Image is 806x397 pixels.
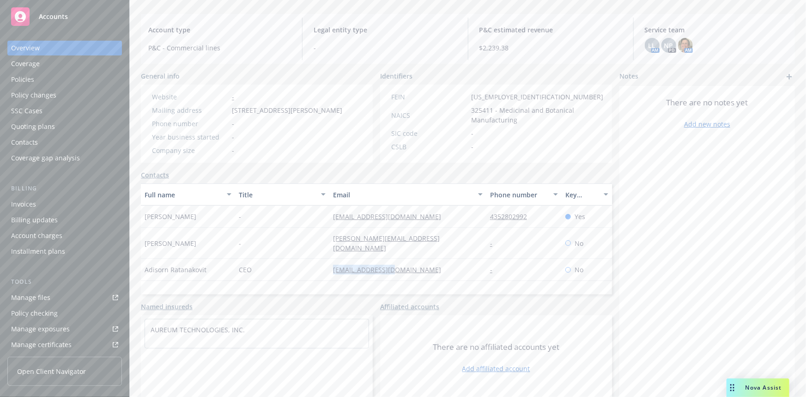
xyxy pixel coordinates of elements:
div: Policy changes [11,88,56,103]
span: CEO [239,265,252,275]
span: Notes [619,71,638,82]
span: There are no notes yet [667,97,748,108]
span: Account type [148,25,291,35]
button: Phone number [486,183,562,206]
a: Add new notes [684,119,730,129]
a: Coverage gap analysis [7,151,122,165]
div: SSC Cases [11,104,42,118]
span: - [471,128,473,138]
span: No [575,238,583,248]
div: Year business started [152,132,228,142]
a: Invoices [7,197,122,212]
button: Key contact [562,183,612,206]
a: AUREUM TECHNOLOGIES, INC. [151,325,245,334]
a: Policy changes [7,88,122,103]
div: Policy checking [11,306,58,321]
div: Website [152,92,228,102]
span: Adisorn Ratanakovit [145,265,206,275]
div: Drag to move [727,379,738,397]
div: CSLB [391,142,467,152]
a: Policies [7,72,122,87]
div: Title [239,190,315,200]
a: Manage files [7,290,122,305]
span: Identifiers [380,71,412,81]
a: [EMAIL_ADDRESS][DOMAIN_NAME] [333,265,448,274]
div: Coverage [11,56,40,71]
span: General info [141,71,180,81]
span: - [471,142,473,152]
span: - [232,146,234,155]
div: Billing updates [11,213,58,227]
span: [US_EMPLOYER_IDENTIFICATION_NUMBER] [471,92,603,102]
span: No [575,265,583,275]
span: 325411 - Medicinal and Botanical Manufacturing [471,105,603,125]
div: Tools [7,277,122,287]
a: Affiliated accounts [380,302,439,311]
a: Quoting plans [7,119,122,134]
div: Full name [145,190,221,200]
span: [PERSON_NAME] [145,238,196,248]
a: Accounts [7,4,122,30]
button: Title [235,183,329,206]
a: 4352802992 [490,212,534,221]
div: NAICS [391,110,467,120]
a: add [784,71,795,82]
div: Manage exposures [11,322,70,336]
a: Installment plans [7,244,122,259]
span: NP [664,41,673,50]
a: [EMAIL_ADDRESS][DOMAIN_NAME] [333,212,448,221]
a: Billing updates [7,213,122,227]
a: [PERSON_NAME][EMAIL_ADDRESS][DOMAIN_NAME] [333,234,440,252]
div: Invoices [11,197,36,212]
button: Nova Assist [727,379,789,397]
div: Overview [11,41,40,55]
span: - [239,238,241,248]
div: Contacts [11,135,38,150]
span: Nova Assist [745,384,782,391]
a: Manage exposures [7,322,122,336]
span: P&C estimated revenue [479,25,622,35]
div: Account charges [11,228,62,243]
a: - [232,92,234,101]
a: Account charges [7,228,122,243]
a: Manage certificates [7,337,122,352]
button: Full name [141,183,235,206]
div: Mailing address [152,105,228,115]
div: SIC code [391,128,467,138]
a: Coverage [7,56,122,71]
span: Accounts [39,13,68,20]
span: - [314,43,456,53]
div: Manage certificates [11,337,72,352]
div: Phone number [490,190,548,200]
div: Quoting plans [11,119,55,134]
div: FEIN [391,92,467,102]
span: Yes [575,212,585,221]
div: Company size [152,146,228,155]
div: Billing [7,184,122,193]
div: Coverage gap analysis [11,151,80,165]
div: Policies [11,72,34,87]
div: Email [333,190,473,200]
div: Installment plans [11,244,65,259]
button: Email [329,183,486,206]
a: - [490,265,500,274]
a: SSC Cases [7,104,122,118]
span: Legal entity type [314,25,456,35]
a: Named insureds [141,302,193,311]
span: - [239,212,241,221]
a: Add affiliated account [462,364,530,373]
a: Contacts [7,135,122,150]
span: LL [648,41,656,50]
a: Policy checking [7,306,122,321]
span: $2,239.38 [479,43,622,53]
span: [PERSON_NAME] [145,212,196,221]
span: P&C - Commercial lines [148,43,291,53]
div: Phone number [152,119,228,128]
span: - [232,132,234,142]
span: [STREET_ADDRESS][PERSON_NAME] [232,105,342,115]
span: - [232,119,234,128]
a: - [490,239,500,248]
a: Contacts [141,170,169,180]
div: Key contact [565,190,598,200]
